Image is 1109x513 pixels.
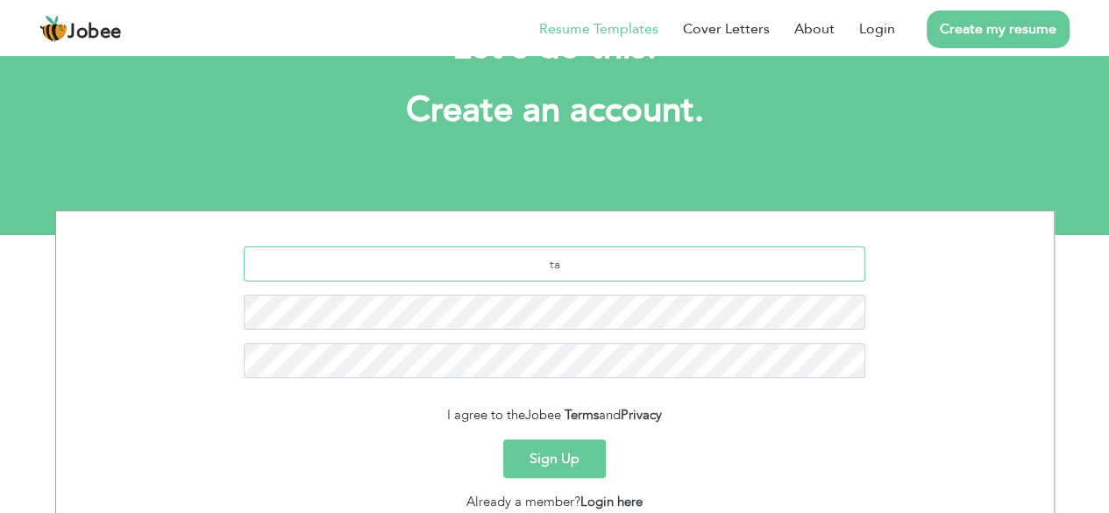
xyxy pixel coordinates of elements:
[525,406,561,424] span: Jobee
[82,88,1028,133] h1: Create an account.
[794,18,835,39] a: About
[580,493,643,510] a: Login here
[69,405,1041,425] div: I agree to the and
[82,25,1028,70] h2: Let's do this!
[244,246,865,281] input: Email
[565,406,599,424] a: Terms
[69,492,1041,512] div: Already a member?
[39,15,68,43] img: jobee.io
[503,439,606,478] button: Sign Up
[539,18,658,39] a: Resume Templates
[39,15,122,43] a: Jobee
[68,23,122,42] span: Jobee
[927,11,1070,48] a: Create my resume
[621,406,662,424] a: Privacy
[683,18,770,39] a: Cover Letters
[859,18,895,39] a: Login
